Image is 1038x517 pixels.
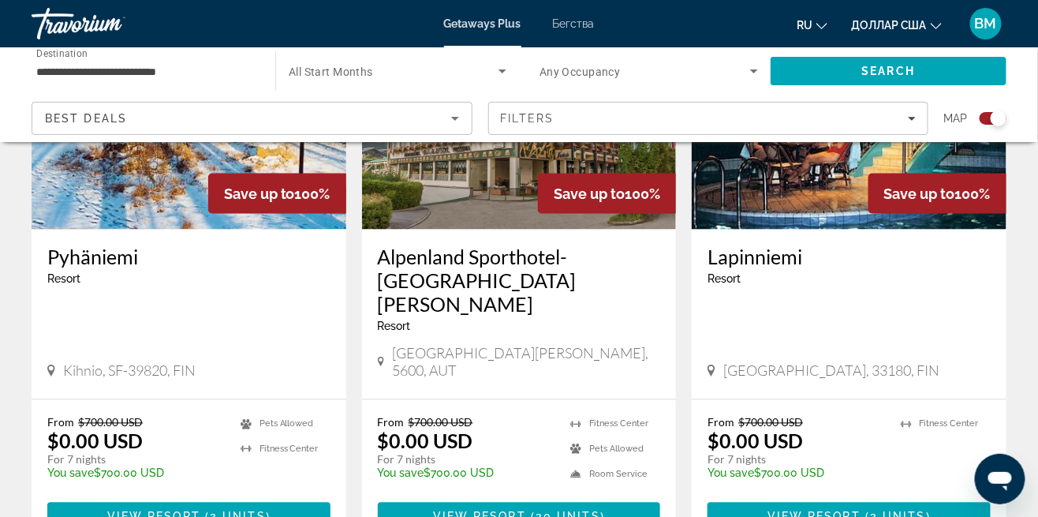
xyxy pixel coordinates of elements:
[378,429,473,453] p: $0.00 USD
[208,174,346,214] div: 100%
[738,416,803,429] span: $700.00 USD
[45,112,127,125] span: Best Deals
[409,416,473,429] span: $700.00 USD
[47,453,225,467] p: For 7 nights
[47,416,74,429] span: From
[944,107,968,129] span: Map
[378,467,555,480] p: $700.00 USD
[851,19,927,32] font: доллар США
[708,453,885,467] p: For 7 nights
[540,66,621,78] span: Any Occupancy
[259,444,319,455] span: Fitness Center
[708,467,885,480] p: $700.00 USD
[488,102,929,135] button: Filters
[378,453,555,467] p: For 7 nights
[708,245,991,269] a: Lapinniemi
[538,174,676,214] div: 100%
[45,109,459,128] mat-select: Sort by
[851,13,942,36] button: Изменить валюту
[47,273,80,286] span: Resort
[378,320,411,333] span: Resort
[224,185,295,202] span: Save up to
[884,185,955,202] span: Save up to
[920,419,979,429] span: Fitness Center
[708,467,754,480] span: You save
[36,48,88,59] span: Destination
[553,17,595,30] a: Бегства
[797,19,812,32] font: ru
[868,174,1006,214] div: 100%
[289,66,373,78] span: All Start Months
[589,444,644,455] span: Pets Allowed
[797,13,827,36] button: Изменить язык
[378,416,405,429] span: From
[975,454,1025,504] iframe: Кнопка запуска окна обмена сообщениями
[47,467,94,480] span: You save
[708,429,803,453] p: $0.00 USD
[862,65,916,77] span: Search
[975,15,997,32] font: ВМ
[47,467,225,480] p: $700.00 USD
[444,17,521,30] a: Getaways Plus
[78,416,143,429] span: $700.00 USD
[554,185,625,202] span: Save up to
[589,419,648,429] span: Fitness Center
[708,416,734,429] span: From
[771,57,1006,85] button: Search
[378,467,424,480] span: You save
[47,429,143,453] p: $0.00 USD
[708,273,741,286] span: Resort
[259,419,314,429] span: Pets Allowed
[32,3,189,44] a: Травориум
[36,62,255,81] input: Select destination
[965,7,1006,40] button: Меню пользователя
[392,345,660,380] span: [GEOGRAPHIC_DATA][PERSON_NAME], 5600, AUT
[589,470,648,480] span: Room Service
[723,362,939,380] span: [GEOGRAPHIC_DATA], 33180, FIN
[501,112,554,125] span: Filters
[47,245,330,269] a: Pyhäniemi
[378,245,661,317] a: Alpenland Sporthotel-[GEOGRAPHIC_DATA][PERSON_NAME]
[63,362,196,380] span: Kihnio, SF-39820, FIN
